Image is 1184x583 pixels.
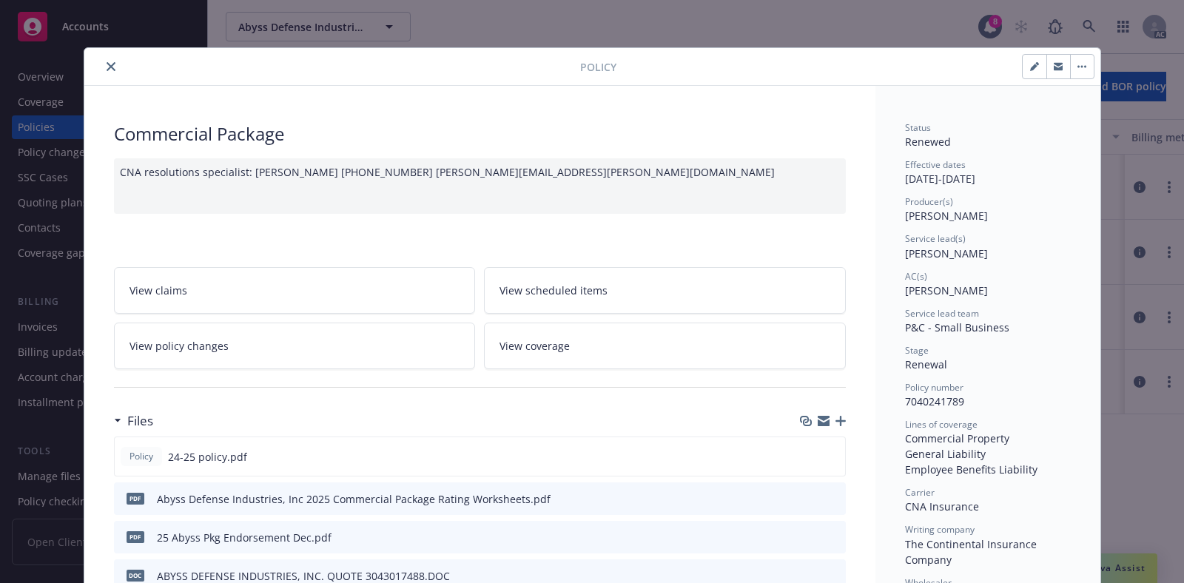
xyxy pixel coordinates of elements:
span: Renewed [905,135,951,149]
a: View policy changes [114,323,476,369]
button: download file [803,491,815,507]
span: Stage [905,344,929,357]
button: preview file [827,530,840,545]
a: View scheduled items [484,267,846,314]
div: Commercial Property [905,431,1071,446]
span: Writing company [905,523,975,536]
button: download file [803,530,815,545]
div: 25 Abyss Pkg Endorsement Dec.pdf [157,530,332,545]
span: 7040241789 [905,394,964,408]
a: View coverage [484,323,846,369]
span: Status [905,121,931,134]
div: General Liability [905,446,1071,462]
button: close [102,58,120,75]
span: P&C - Small Business [905,320,1009,334]
div: Files [114,411,153,431]
span: Service lead(s) [905,232,966,245]
span: [PERSON_NAME] [905,246,988,260]
span: Policy [580,59,616,75]
div: Abyss Defense Industries, Inc 2025 Commercial Package Rating Worksheets.pdf [157,491,551,507]
span: Producer(s) [905,195,953,208]
span: Service lead team [905,307,979,320]
span: pdf [127,493,144,504]
span: View coverage [499,338,570,354]
button: preview file [827,491,840,507]
span: AC(s) [905,270,927,283]
span: Policy number [905,381,963,394]
span: Lines of coverage [905,418,978,431]
span: View claims [129,283,187,298]
span: Effective dates [905,158,966,171]
span: The Continental Insurance Company [905,537,1040,567]
div: Employee Benefits Liability [905,462,1071,477]
span: 24-25 policy.pdf [168,449,247,465]
span: [PERSON_NAME] [905,283,988,297]
div: CNA resolutions specialist: [PERSON_NAME] [PHONE_NUMBER] [PERSON_NAME][EMAIL_ADDRESS][PERSON_NAME... [114,158,846,214]
div: Commercial Package [114,121,846,146]
span: pdf [127,531,144,542]
span: DOC [127,570,144,581]
span: Renewal [905,357,947,371]
a: View claims [114,267,476,314]
span: CNA Insurance [905,499,979,513]
span: [PERSON_NAME] [905,209,988,223]
h3: Files [127,411,153,431]
span: View policy changes [129,338,229,354]
button: preview file [826,449,839,465]
span: Policy [127,450,156,463]
span: Carrier [905,486,935,499]
span: View scheduled items [499,283,608,298]
div: [DATE] - [DATE] [905,158,1071,186]
button: download file [802,449,814,465]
